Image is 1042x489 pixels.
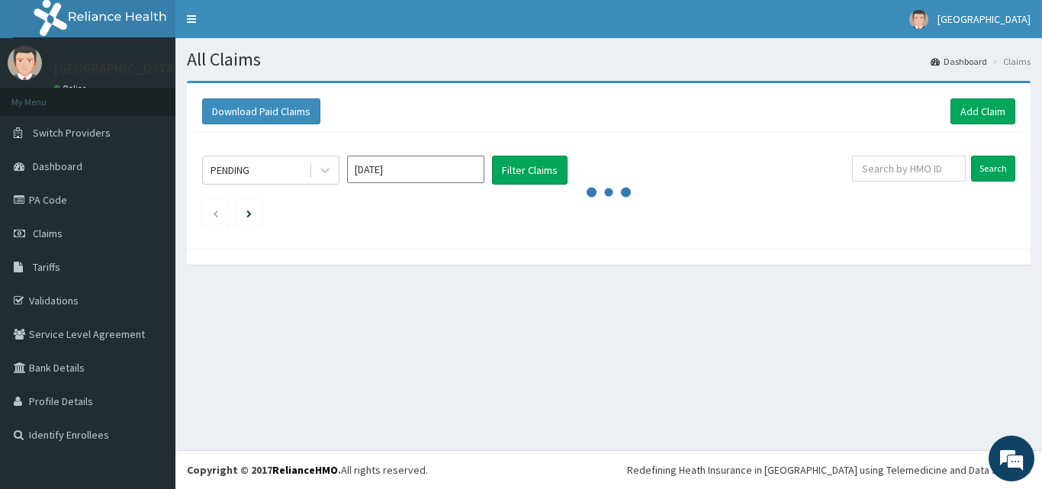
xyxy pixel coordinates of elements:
span: [GEOGRAPHIC_DATA] [937,12,1031,26]
button: Download Paid Claims [202,98,320,124]
footer: All rights reserved. [175,450,1042,489]
div: Redefining Heath Insurance in [GEOGRAPHIC_DATA] using Telemedicine and Data Science! [627,462,1031,478]
div: PENDING [211,162,249,178]
li: Claims [989,55,1031,68]
a: Previous page [212,206,219,220]
svg: audio-loading [586,169,632,215]
a: Add Claim [950,98,1015,124]
img: User Image [8,46,42,80]
span: Switch Providers [33,126,111,140]
span: Claims [33,227,63,240]
strong: Copyright © 2017 . [187,463,341,477]
a: Online [53,83,90,94]
h1: All Claims [187,50,1031,69]
span: Dashboard [33,159,82,173]
span: Tariffs [33,260,60,274]
a: Next page [246,206,252,220]
input: Search [971,156,1015,182]
input: Search by HMO ID [852,156,966,182]
input: Select Month and Year [347,156,484,183]
a: RelianceHMO [272,463,338,477]
button: Filter Claims [492,156,568,185]
p: [GEOGRAPHIC_DATA] [53,62,179,76]
a: Dashboard [931,55,987,68]
img: User Image [909,10,928,29]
